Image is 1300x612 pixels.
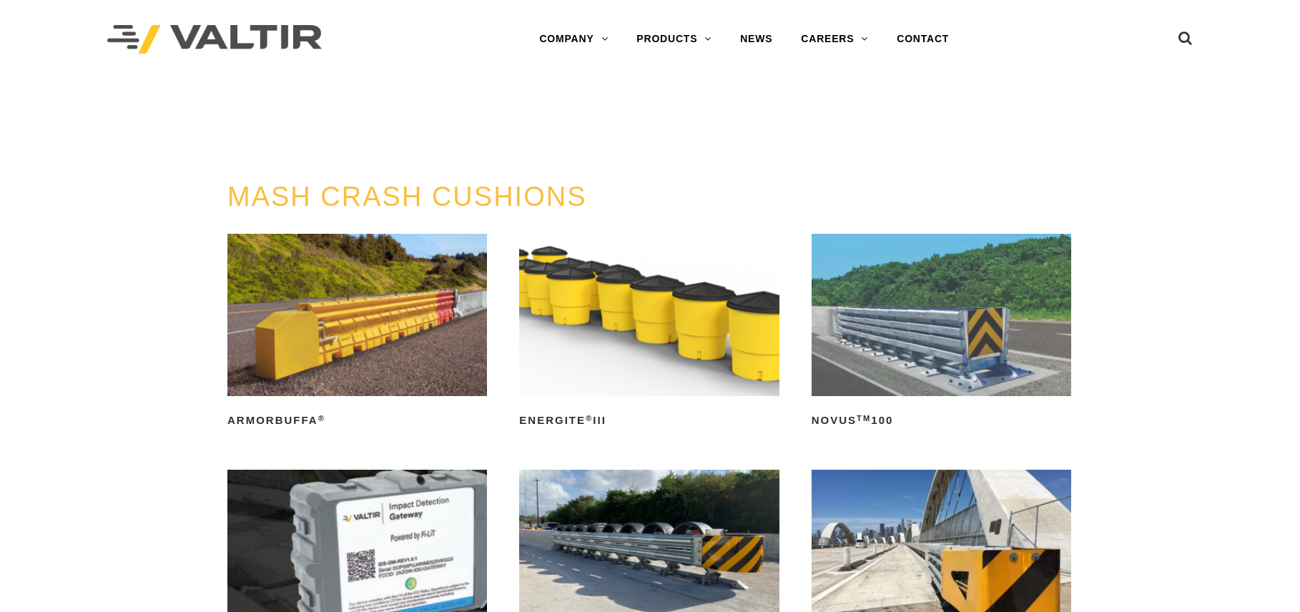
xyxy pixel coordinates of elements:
[519,409,779,432] h2: ENERGITE III
[882,25,963,54] a: CONTACT
[525,25,622,54] a: COMPANY
[227,409,487,432] h2: ArmorBuffa
[787,25,882,54] a: CAREERS
[586,414,593,423] sup: ®
[726,25,787,54] a: NEWS
[812,234,1071,432] a: NOVUSTM100
[519,234,779,432] a: ENERGITE®III
[812,409,1071,432] h2: NOVUS 100
[227,234,487,432] a: ArmorBuffa®
[107,25,322,54] img: Valtir
[857,414,871,423] sup: TM
[227,182,587,212] a: MASH CRASH CUSHIONS
[318,414,325,423] sup: ®
[622,25,726,54] a: PRODUCTS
